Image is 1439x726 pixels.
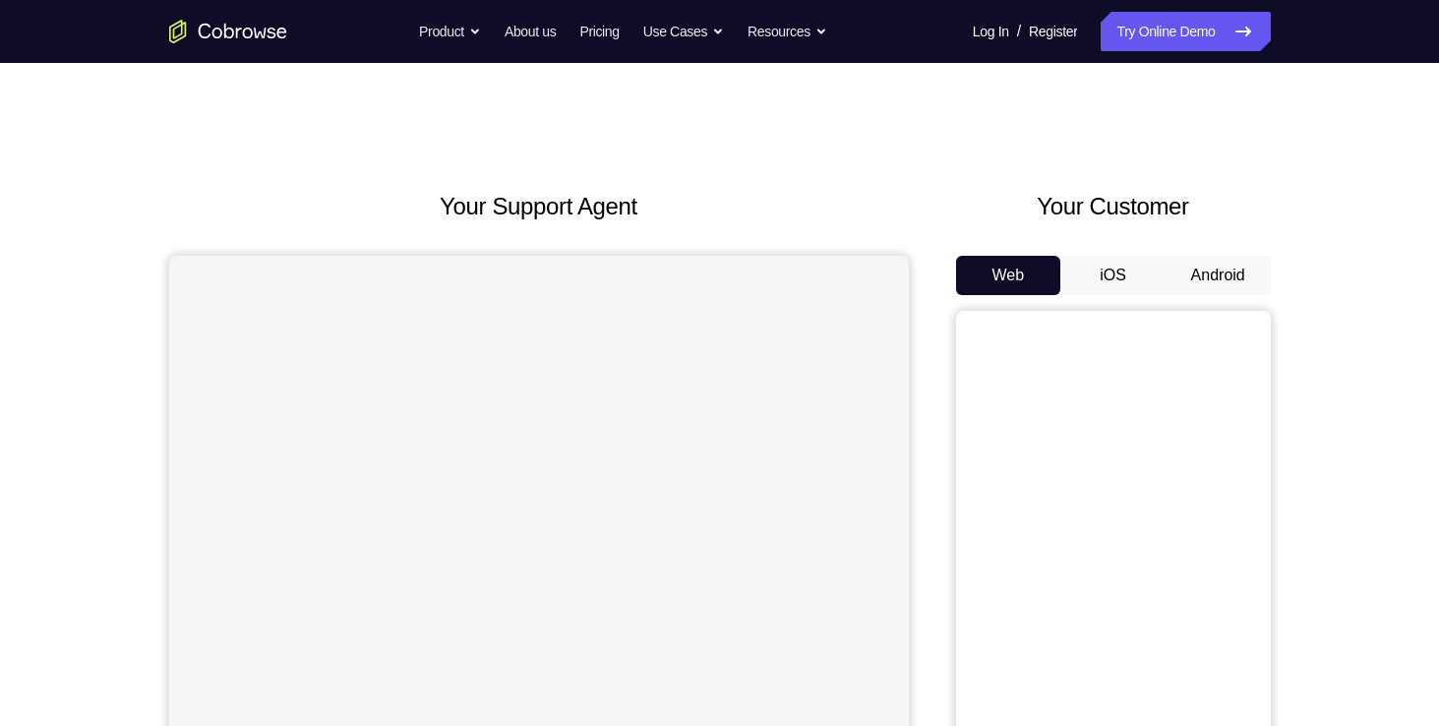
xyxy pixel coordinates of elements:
button: Resources [748,12,827,51]
h2: Your Customer [956,189,1271,224]
button: Use Cases [643,12,724,51]
a: Register [1029,12,1077,51]
a: Log In [973,12,1009,51]
span: / [1017,20,1021,43]
button: Product [419,12,481,51]
button: Android [1166,256,1271,295]
a: Go to the home page [169,20,287,43]
a: Try Online Demo [1101,12,1270,51]
a: About us [505,12,556,51]
h2: Your Support Agent [169,189,909,224]
button: Web [956,256,1061,295]
button: iOS [1060,256,1166,295]
a: Pricing [579,12,619,51]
